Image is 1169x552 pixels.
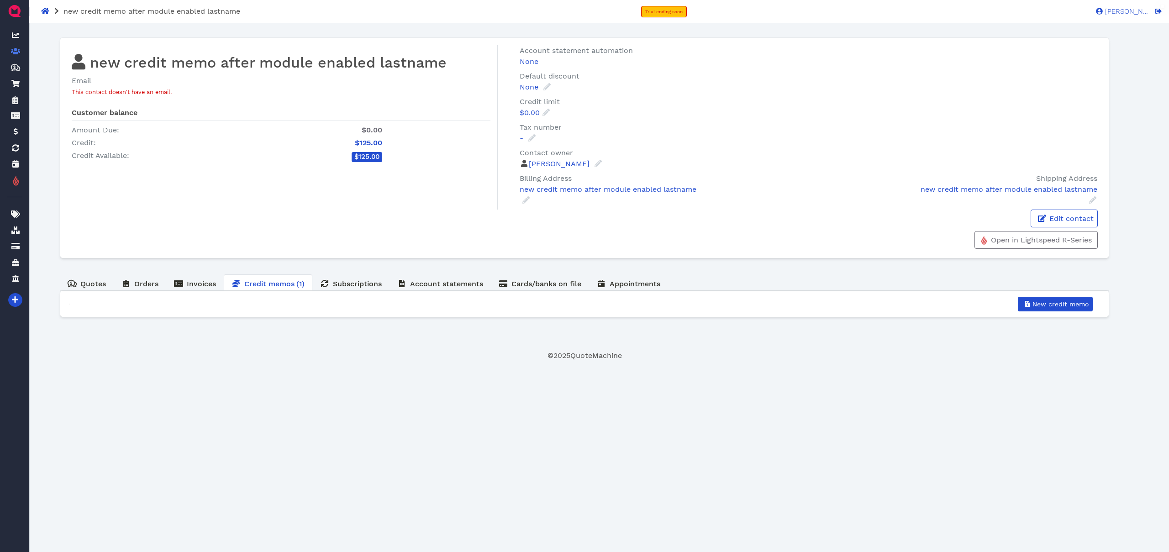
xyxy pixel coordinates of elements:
tspan: $ [13,65,16,69]
span: $125.00 [354,152,379,161]
span: This contact doesn't have an email. [72,89,172,95]
span: Orders [134,279,158,288]
span: Account statement automation [520,46,633,55]
span: Credit limit [520,97,560,106]
span: New credit memo [1031,300,1089,308]
a: [PERSON_NAME] [529,159,603,168]
span: Amount Due: [72,126,119,134]
a: This contact doesn't have an email. [72,86,490,97]
span: Appointments [610,279,660,288]
span: Credit Available: [72,151,129,160]
button: New credit memo [1018,297,1093,311]
a: None [520,83,552,91]
a: Account statements [390,274,491,292]
span: $125.00 [355,138,382,147]
span: Contact owner [520,148,573,157]
span: $0.00 [362,126,382,134]
span: None [520,57,538,66]
span: [PERSON_NAME] [1103,8,1148,15]
span: ( 1 ) [296,279,305,288]
span: Quotes [80,279,106,288]
a: - [520,134,537,142]
span: Edit contact [1048,214,1094,223]
span: Open in Lightspeed R-Series [990,236,1092,244]
footer: © 2025 QuoteMachine [60,350,1110,361]
a: new credit memo after module enabled lastname [817,184,1097,205]
img: lightspeed_flame_logo.png [12,175,20,187]
span: Default discount [520,72,579,80]
a: new credit memo after module enabled lastname [520,184,804,205]
h2: new credit memo after module enabled lastname [72,53,490,72]
img: lightspeed_flame_logo.png [980,236,988,245]
a: Credit memos(1) [224,274,312,292]
a: None [520,56,1102,67]
a: Subscriptions [312,274,390,292]
span: new credit memo after module enabled lastname [63,7,240,16]
span: Account statements [410,279,483,288]
h6: Customer balance [72,108,490,121]
span: Email [72,76,91,85]
div: new credit memo after module enabled lastname [817,184,1097,195]
span: Subscriptions [333,279,382,288]
span: $0.00 [520,108,540,117]
a: [PERSON_NAME] [1091,7,1148,15]
span: Invoices [187,279,216,288]
span: Credit memos [244,279,295,288]
a: Cards/banks on file [491,274,589,292]
span: Shipping Address [1036,174,1097,183]
a: $0.00 [520,108,551,117]
img: QuoteM_icon_flat.png [7,4,22,18]
span: Trial ending soon [645,9,683,14]
a: Edit contact [1031,210,1098,227]
a: Trial ending soon [641,6,687,17]
a: Invoices [166,274,224,292]
a: Appointments [589,274,668,292]
span: Tax number [520,123,562,131]
span: Cards/banks on file [511,279,581,288]
div: new credit memo after module enabled lastname [520,184,804,195]
a: Quotes [60,274,114,292]
span: None [520,83,538,91]
tspan: $ [70,281,73,285]
span: Credit: [72,138,96,147]
a: Open in Lightspeed R-Series [974,231,1098,249]
span: Billing Address [520,174,572,183]
a: Orders [114,274,166,292]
